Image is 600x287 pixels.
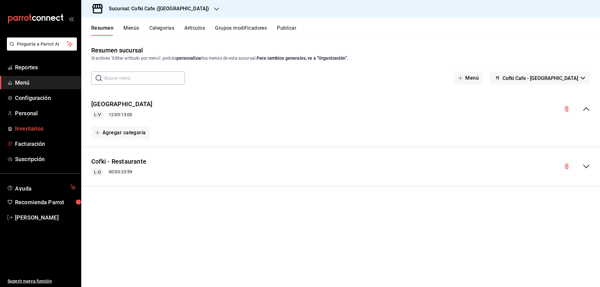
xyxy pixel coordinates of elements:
h3: Sucursal: Cofki Cafe ([GEOGRAPHIC_DATA]) [104,5,209,12]
button: [GEOGRAPHIC_DATA] [91,100,152,109]
span: Suscripción [15,155,76,163]
div: collapse-menu-row [81,95,600,124]
span: Reportes [15,63,76,72]
span: Recomienda Parrot [15,198,76,206]
button: Agregar categoría [91,126,150,139]
div: Resumen sucursal [91,46,143,55]
button: Resumen [91,25,113,36]
div: navigation tabs [91,25,600,36]
span: Facturación [15,140,76,148]
div: 12:00 - 13:00 [91,111,152,119]
button: Pregunta a Parrot AI [7,37,77,51]
span: Personal [15,109,76,117]
div: 00:00 - 23:59 [91,168,146,176]
span: L-V [92,111,103,118]
button: Menú [454,72,482,85]
span: [PERSON_NAME] [15,213,76,222]
span: Sugerir nueva función [7,278,76,285]
button: Cofki Cafe - [GEOGRAPHIC_DATA] [490,72,590,85]
button: Publicar [277,25,296,36]
span: L-D [92,169,103,176]
span: Ayuda [15,184,68,191]
button: Cofki - Restaurante [91,157,146,166]
button: Menús [123,25,139,36]
button: Artículos [184,25,205,36]
button: open_drawer_menu [69,16,74,21]
span: Pregunta a Parrot AI [17,41,67,47]
div: Si activas ‘Editar artículo por menú’, podrás los menús de esta sucursal. [91,55,590,62]
span: Inventarios [15,124,76,133]
input: Buscar menú [104,72,185,84]
strong: Para cambios generales, ve a “Organización”. [257,56,348,61]
div: collapse-menu-row [81,152,600,181]
a: Pregunta a Parrot AI [4,45,77,52]
span: Cofki Cafe - [GEOGRAPHIC_DATA] [502,75,578,81]
span: Configuración [15,94,76,102]
strong: personalizar [177,56,202,61]
span: Menú [15,78,76,87]
button: Categorías [149,25,175,36]
button: Grupos modificadores [215,25,267,36]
